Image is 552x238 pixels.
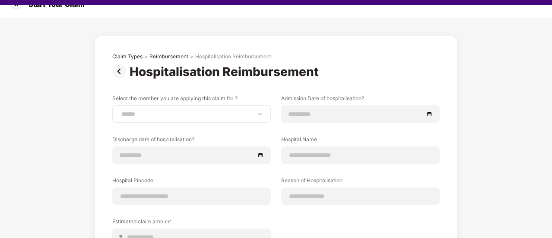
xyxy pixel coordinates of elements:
img: svg+xml;base64,PHN2ZyBpZD0iUHJldi0zMngzMiIgeG1sbnM9Imh0dHA6Ly93d3cudzMub3JnLzIwMDAvc3ZnIiB3aWR0aD... [112,64,130,78]
label: Estimated claim amount [112,218,271,228]
div: Hospitalisation Reimbursement [130,64,322,79]
div: Claim Types [112,53,143,60]
div: Reimbursement [149,53,188,60]
div: Hospitalisation Reimbursement [195,53,271,60]
label: Select the member you are applying this claim for ? [112,95,271,105]
label: Admission Date of hospitalisation? [281,95,440,105]
div: > [190,53,194,60]
label: Discharge date of hospitalisation? [112,136,271,146]
label: Hospital Name [281,136,440,146]
label: Hospital Pincode [112,177,271,187]
label: Reason of Hospitalisation [281,177,440,187]
div: > [144,53,148,60]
